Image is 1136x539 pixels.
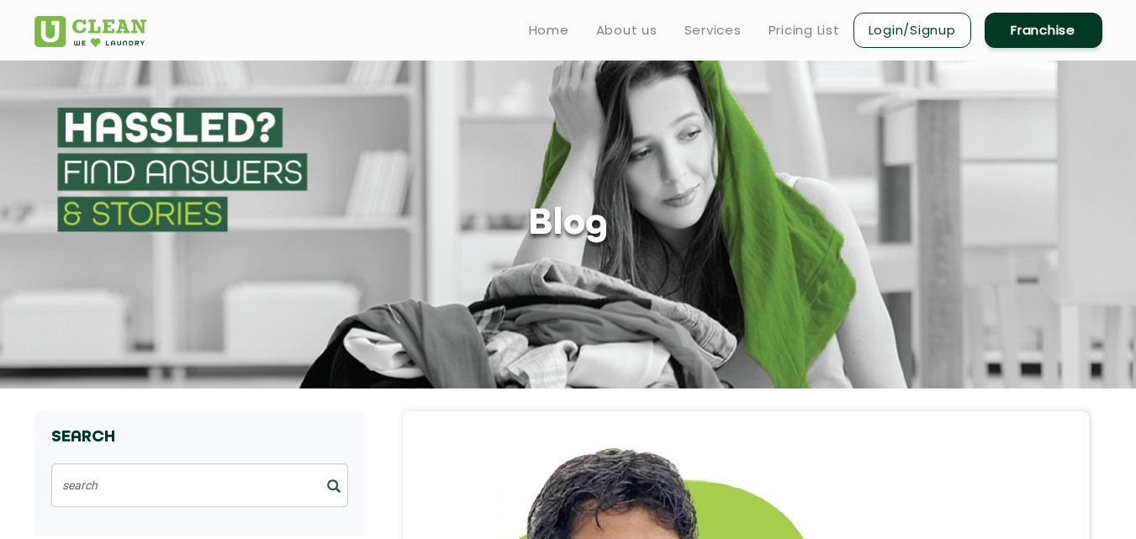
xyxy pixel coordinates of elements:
a: Pricing List [769,20,840,40]
a: About us [596,20,658,40]
input: search [51,463,348,507]
a: Services [684,20,742,40]
h1: Blog [528,203,608,246]
a: Franchise [985,13,1102,48]
a: Login/Signup [853,13,971,48]
a: Home [529,20,569,40]
img: UClean Laundry and Dry Cleaning [34,16,146,47]
h4: Search [51,428,348,447]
